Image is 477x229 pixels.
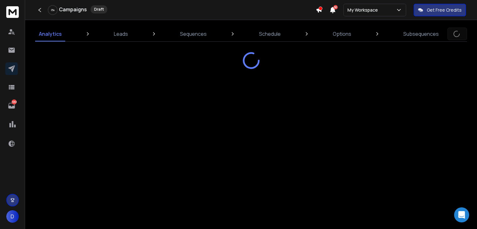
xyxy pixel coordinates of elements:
[255,26,284,41] a: Schedule
[35,26,66,41] a: Analytics
[403,30,439,38] p: Subsequences
[414,4,466,16] button: Get Free Credits
[91,5,107,13] div: Draft
[114,30,128,38] p: Leads
[329,26,355,41] a: Options
[333,5,338,9] span: 50
[400,26,443,41] a: Subsequences
[176,26,210,41] a: Sequences
[12,99,17,104] p: 7263
[454,207,469,222] div: Open Intercom Messenger
[427,7,462,13] p: Get Free Credits
[259,30,281,38] p: Schedule
[39,30,62,38] p: Analytics
[347,7,380,13] p: My Workspace
[5,99,18,112] a: 7263
[59,6,87,13] h1: Campaigns
[110,26,132,41] a: Leads
[6,210,19,223] button: D
[180,30,207,38] p: Sequences
[333,30,351,38] p: Options
[51,8,55,12] p: 0 %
